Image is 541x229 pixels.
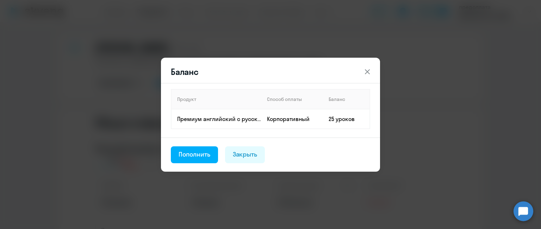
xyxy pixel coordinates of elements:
header: Баланс [161,66,380,77]
th: Продукт [171,89,261,109]
th: Способ оплаты [261,89,323,109]
div: Пополнить [179,150,210,159]
button: Пополнить [171,146,218,163]
td: 25 уроков [323,109,370,129]
td: Корпоративный [261,109,323,129]
th: Баланс [323,89,370,109]
p: Премиум английский с русскоговорящим преподавателем [177,115,261,123]
div: Закрыть [233,150,257,159]
button: Закрыть [225,146,265,163]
